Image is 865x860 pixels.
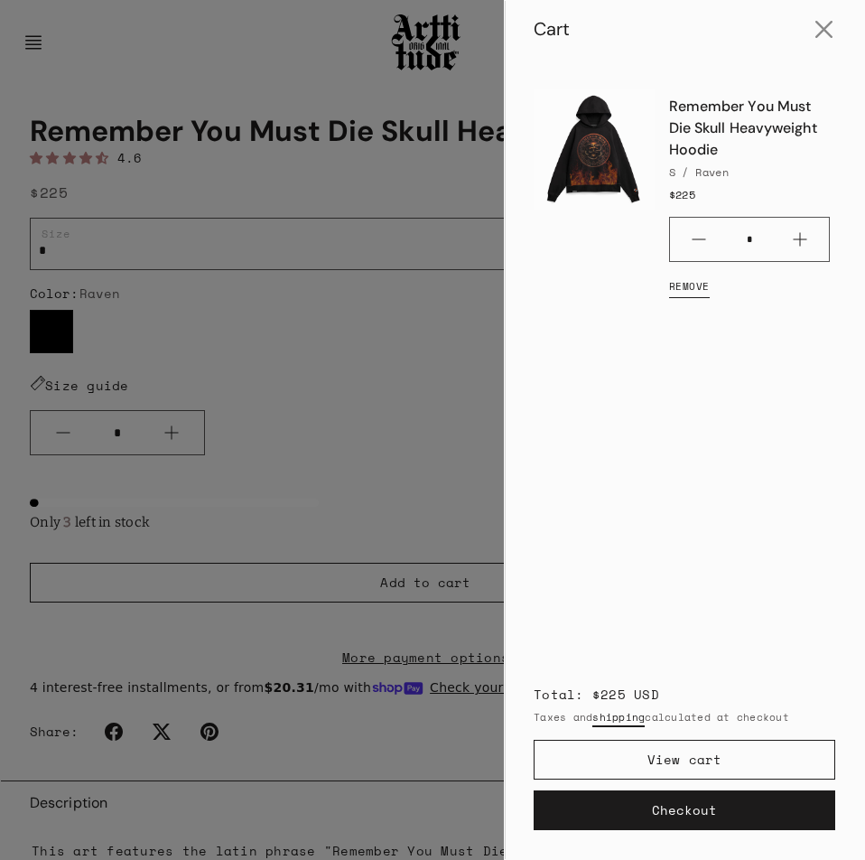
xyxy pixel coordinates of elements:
a: Remove [669,269,710,305]
div: S / Raven [669,164,835,180]
span: $225 [669,187,696,202]
span: Total: [534,685,584,704]
a: Remember You Must Die Skull Heavyweight Hoodie [669,89,835,161]
button: Plus [771,218,829,261]
small: Taxes and calculated at checkout [534,709,835,725]
div: Cart [534,18,570,41]
input: Quantity [728,225,771,255]
a: View cart [534,740,835,780]
button: Close cart [803,8,846,51]
span: $225 USD [592,685,659,704]
a: shipping [592,709,645,725]
button: Checkout with Shipping Protection included for an additional fee as listed above [534,790,835,830]
button: Minus [670,218,728,261]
